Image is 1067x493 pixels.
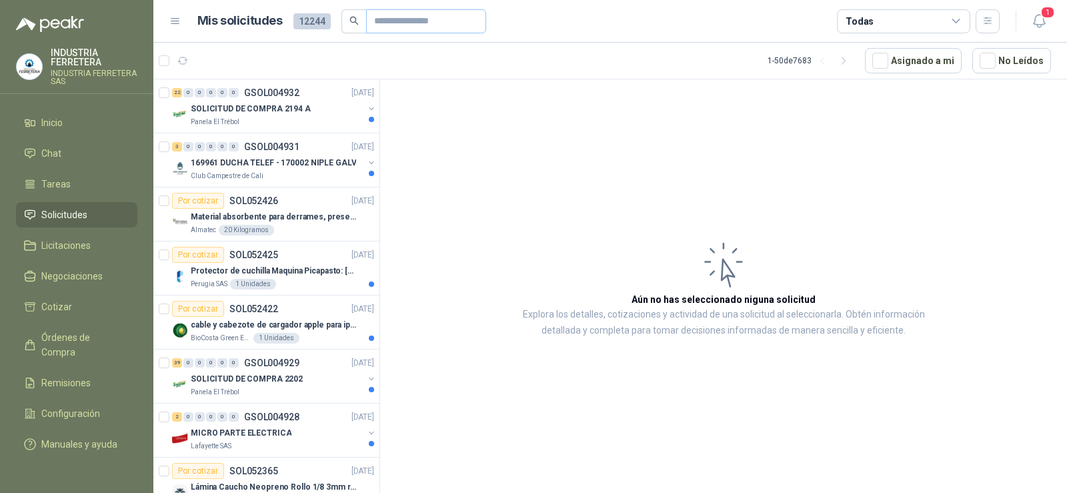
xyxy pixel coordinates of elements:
[153,187,379,241] a: Por cotizarSOL052426[DATE] Company LogoMaterial absorbente para derrames, presentación de 20 kg (...
[229,196,278,205] p: SOL052426
[172,247,224,263] div: Por cotizar
[16,294,137,320] a: Cotizar
[172,160,188,176] img: Company Logo
[16,432,137,457] a: Manuales y ayuda
[206,412,216,422] div: 0
[293,13,331,29] span: 12244
[172,358,182,368] div: 39
[191,157,356,169] p: 169961 DUCHA TELEF - 170002 NIPLE GALV
[351,195,374,207] p: [DATE]
[51,69,137,85] p: INDUSTRIA FERRETERA SAS
[172,463,224,479] div: Por cotizar
[230,279,276,290] div: 1 Unidades
[153,296,379,350] a: Por cotizarSOL052422[DATE] Company Logocable y cabezote de cargador apple para iphoneBioCosta Gre...
[191,333,251,344] p: BioCosta Green Energy S.A.S
[191,427,291,440] p: MICRO PARTE ELECTRICA
[17,54,42,79] img: Company Logo
[172,412,182,422] div: 2
[351,87,374,99] p: [DATE]
[172,322,188,338] img: Company Logo
[172,409,377,452] a: 2 0 0 0 0 0 GSOL004928[DATE] Company LogoMICRO PARTE ELECTRICALafayette SAS
[206,358,216,368] div: 0
[195,88,205,97] div: 0
[172,301,224,317] div: Por cotizar
[191,103,311,115] p: SOLICITUD DE COMPRA 2194 A
[244,88,299,97] p: GSOL004932
[229,466,278,476] p: SOL052365
[351,357,374,370] p: [DATE]
[172,193,224,209] div: Por cotizar
[217,88,227,97] div: 0
[229,88,239,97] div: 0
[1040,6,1055,19] span: 1
[41,300,72,314] span: Cotizar
[191,171,263,181] p: Club Campestre de Cali
[41,115,63,130] span: Inicio
[41,177,71,191] span: Tareas
[191,117,239,127] p: Panela El Trébol
[191,279,227,290] p: Perugia SAS
[153,241,379,296] a: Por cotizarSOL052425[DATE] Company LogoProtector de cuchilla Maquina Picapasto: [PERSON_NAME]. P9...
[41,207,87,222] span: Solicitudes
[351,303,374,316] p: [DATE]
[172,268,188,284] img: Company Logo
[253,333,299,344] div: 1 Unidades
[16,171,137,197] a: Tareas
[16,325,137,365] a: Órdenes de Compra
[513,307,934,339] p: Explora los detalles, cotizaciones y actividad de una solicitud al seleccionarla. Obtén informaci...
[172,106,188,122] img: Company Logo
[191,225,216,235] p: Almatec
[217,142,227,151] div: 0
[16,202,137,227] a: Solicitudes
[632,292,816,307] h3: Aún no has seleccionado niguna solicitud
[16,264,137,289] a: Negociaciones
[229,412,239,422] div: 0
[351,465,374,478] p: [DATE]
[183,412,193,422] div: 0
[16,401,137,426] a: Configuración
[191,441,231,452] p: Lafayette SAS
[16,233,137,258] a: Licitaciones
[865,48,962,73] button: Asignado a mi
[41,330,125,360] span: Órdenes de Compra
[229,358,239,368] div: 0
[41,376,91,390] span: Remisiones
[229,142,239,151] div: 0
[197,11,283,31] h1: Mis solicitudes
[41,146,61,161] span: Chat
[172,85,377,127] a: 22 0 0 0 0 0 GSOL004932[DATE] Company LogoSOLICITUD DE COMPRA 2194 APanela El Trébol
[1027,9,1051,33] button: 1
[217,412,227,422] div: 0
[172,376,188,392] img: Company Logo
[172,88,182,97] div: 22
[351,141,374,153] p: [DATE]
[972,48,1051,73] button: No Leídos
[229,250,278,260] p: SOL052425
[219,225,274,235] div: 20 Kilogramos
[351,249,374,262] p: [DATE]
[183,142,193,151] div: 0
[195,412,205,422] div: 0
[172,142,182,151] div: 3
[172,430,188,446] img: Company Logo
[195,358,205,368] div: 0
[172,214,188,230] img: Company Logo
[191,387,239,398] p: Panela El Trébol
[16,141,137,166] a: Chat
[768,50,854,71] div: 1 - 50 de 7683
[191,211,357,223] p: Material absorbente para derrames, presentación de 20 kg (1 bulto)
[206,88,216,97] div: 0
[351,411,374,424] p: [DATE]
[172,355,377,398] a: 39 0 0 0 0 0 GSOL004929[DATE] Company LogoSOLICITUD DE COMPRA 2202Panela El Trébol
[229,304,278,314] p: SOL052422
[244,142,299,151] p: GSOL004931
[16,16,84,32] img: Logo peakr
[51,48,137,67] p: INDUSTRIA FERRETERA
[41,406,100,421] span: Configuración
[172,139,377,181] a: 3 0 0 0 0 0 GSOL004931[DATE] Company Logo169961 DUCHA TELEF - 170002 NIPLE GALVClub Campestre de ...
[41,238,91,253] span: Licitaciones
[191,373,303,386] p: SOLICITUD DE COMPRA 2202
[41,269,103,284] span: Negociaciones
[244,358,299,368] p: GSOL004929
[206,142,216,151] div: 0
